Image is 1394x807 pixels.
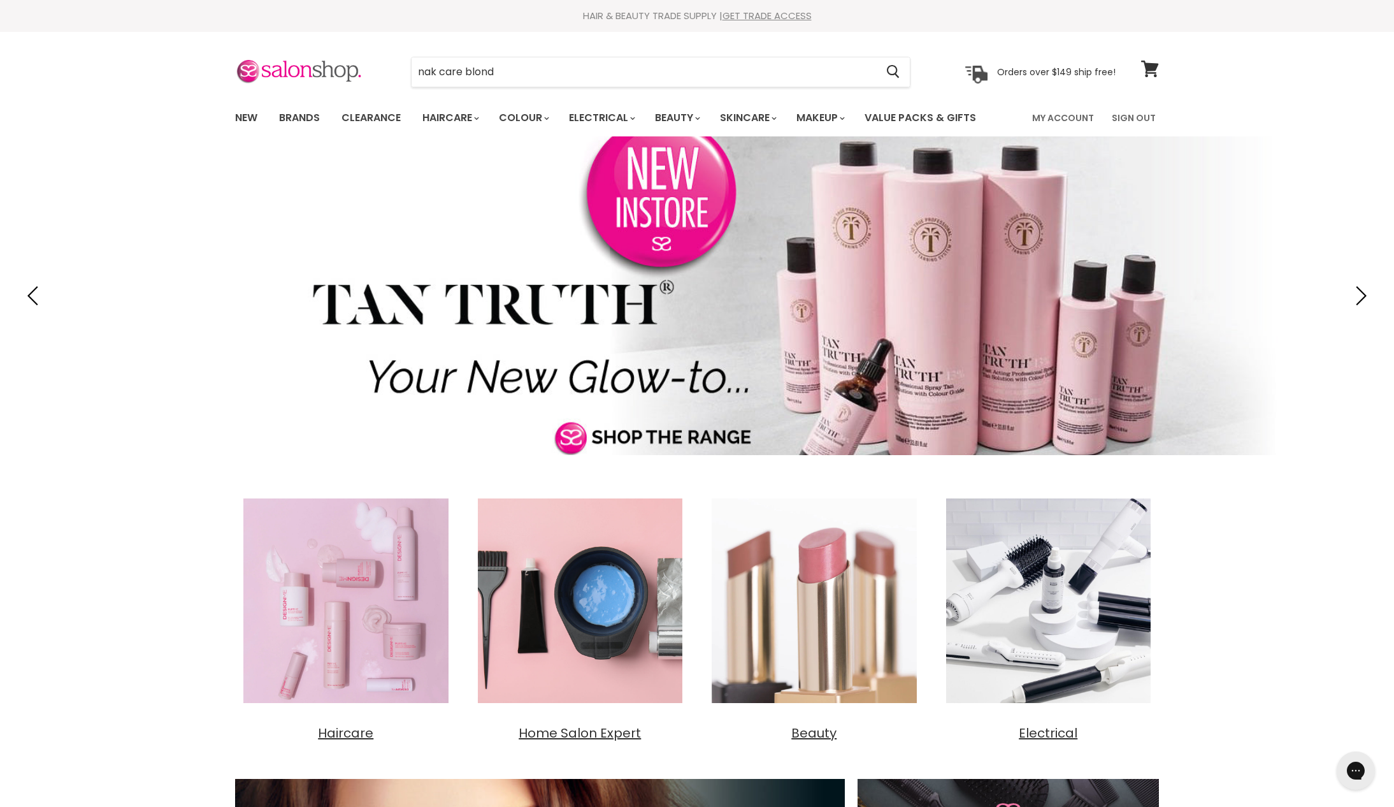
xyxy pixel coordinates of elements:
[411,57,910,87] form: Product
[318,724,373,742] span: Haircare
[703,490,925,712] img: Beauty
[226,99,1005,136] ul: Main menu
[470,490,691,712] img: Home Salon Expert
[703,490,925,742] a: Beauty Beauty
[702,436,707,440] li: Page dot 3
[519,724,641,742] span: Home Salon Expert
[787,105,852,131] a: Makeup
[489,105,557,131] a: Colour
[1346,283,1372,309] button: Next
[722,9,812,22] a: GET TRADE ACCESS
[559,105,643,131] a: Electrical
[645,105,708,131] a: Beauty
[412,57,876,87] input: Search
[674,436,679,440] li: Page dot 1
[1024,105,1102,131] a: My Account
[22,283,48,309] button: Previous
[938,490,1160,742] a: Electrical Electrical
[226,105,267,131] a: New
[938,490,1160,712] img: Electrical
[1019,724,1077,742] span: Electrical
[219,99,1175,136] nav: Main
[1330,747,1381,794] iframe: Gorgias live chat messenger
[269,105,329,131] a: Brands
[791,724,837,742] span: Beauty
[1104,105,1163,131] a: Sign Out
[855,105,986,131] a: Value Packs & Gifts
[716,436,721,440] li: Page dot 4
[876,57,910,87] button: Search
[710,105,784,131] a: Skincare
[997,66,1116,77] p: Orders over $149 ship free!
[413,105,487,131] a: Haircare
[235,490,457,712] img: Haircare
[688,436,693,440] li: Page dot 2
[219,10,1175,22] div: HAIR & BEAUTY TRADE SUPPLY |
[332,105,410,131] a: Clearance
[470,490,691,742] a: Home Salon Expert Home Salon Expert
[235,490,457,742] a: Haircare Haircare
